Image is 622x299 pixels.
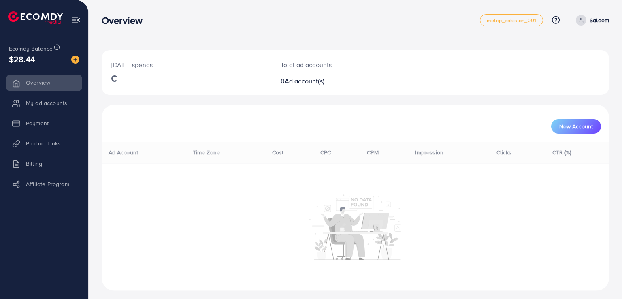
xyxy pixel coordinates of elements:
[573,15,609,26] a: Saleem
[71,15,81,25] img: menu
[9,53,35,65] span: $28.44
[8,11,63,24] img: logo
[281,77,388,85] h2: 0
[111,60,261,70] p: [DATE] spends
[487,18,536,23] span: metap_pakistan_001
[559,124,593,129] span: New Account
[71,56,79,64] img: image
[102,15,149,26] h3: Overview
[281,60,388,70] p: Total ad accounts
[9,45,53,53] span: Ecomdy Balance
[551,119,601,134] button: New Account
[285,77,324,85] span: Ad account(s)
[590,15,609,25] p: Saleem
[480,14,543,26] a: metap_pakistan_001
